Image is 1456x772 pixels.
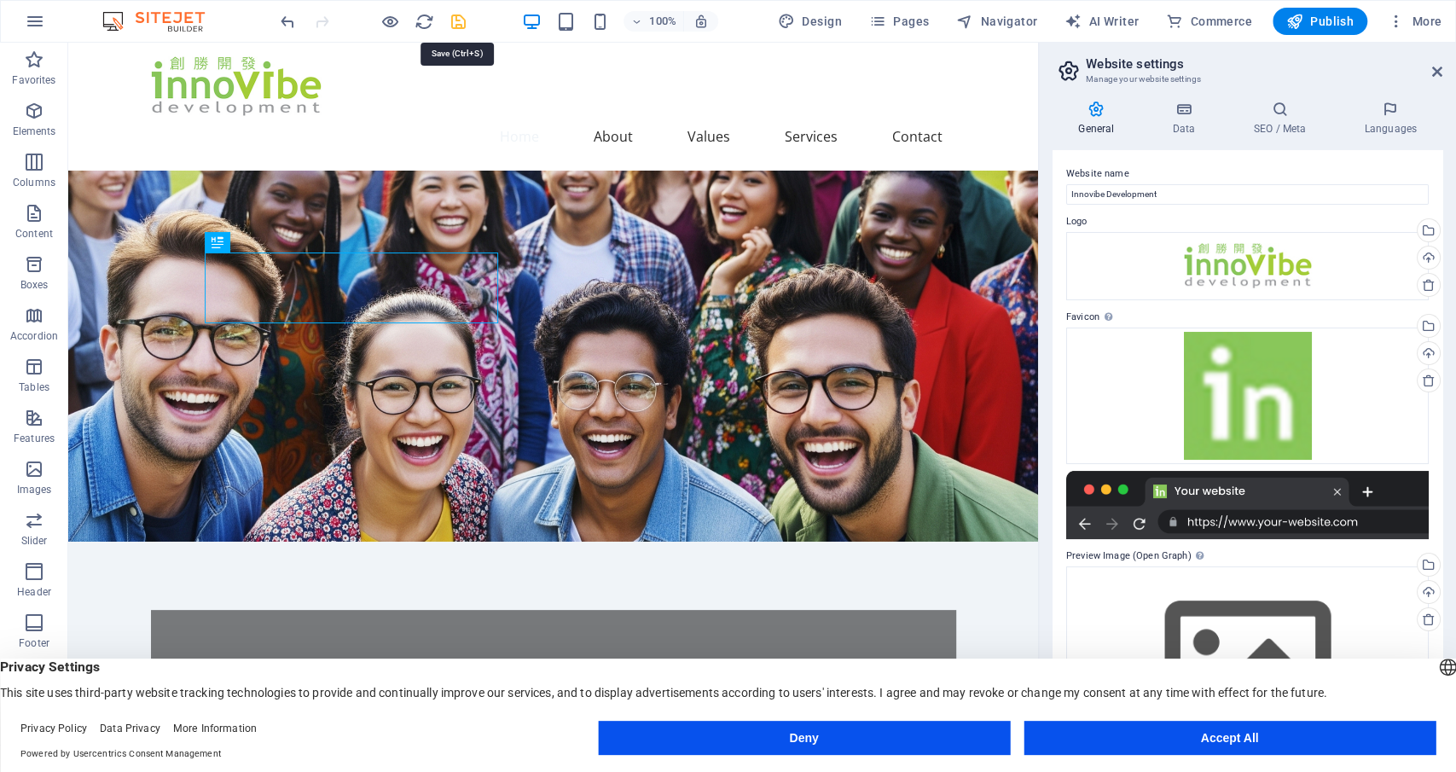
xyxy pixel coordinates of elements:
[98,11,226,32] img: Editor Logo
[448,11,468,32] button: save
[949,8,1044,35] button: Navigator
[14,432,55,445] p: Features
[1066,232,1429,300] div: IDLlogoRGB400x140-0Jhl52t27Kgjo-MiJHf5ng.jpg
[1053,101,1146,136] h4: General
[771,8,849,35] button: Design
[17,483,52,496] p: Images
[1146,101,1227,136] h4: Data
[1286,13,1354,30] span: Publish
[1066,566,1429,762] div: Select files from the file manager, stock photos, or upload file(s)
[19,380,49,394] p: Tables
[414,11,434,32] button: reload
[956,13,1037,30] span: Navigator
[693,14,709,29] i: On resize automatically adjust zoom level to fit chosen device.
[1066,546,1429,566] label: Preview Image (Open Graph)
[1273,8,1367,35] button: Publish
[1058,8,1146,35] button: AI Writer
[13,125,56,138] p: Elements
[862,8,936,35] button: Pages
[1066,307,1429,328] label: Favicon
[1066,164,1429,184] label: Website name
[1066,212,1429,232] label: Logo
[12,73,55,87] p: Favorites
[1066,184,1429,205] input: Name...
[15,227,53,241] p: Content
[624,11,684,32] button: 100%
[1086,72,1408,87] h3: Manage your website settings
[17,585,51,599] p: Header
[1086,56,1442,72] h2: Website settings
[20,278,49,292] p: Boxes
[19,636,49,650] p: Footer
[1166,13,1252,30] span: Commerce
[771,8,849,35] div: Design (Ctrl+Alt+Y)
[278,12,298,32] i: Undo: Change favicon (Ctrl+Z)
[1064,13,1139,30] span: AI Writer
[869,13,929,30] span: Pages
[778,13,842,30] span: Design
[21,534,48,548] p: Slider
[13,176,55,189] p: Columns
[1159,8,1259,35] button: Commerce
[649,11,676,32] h6: 100%
[1066,328,1429,464] div: Favicon32x32px-5ZIxfU2arOTRzk7FJdIgcw-LqPX5DaWaxFX2ko3x-ljXQ.png
[1227,101,1338,136] h4: SEO / Meta
[1338,101,1442,136] h4: Languages
[1381,8,1448,35] button: More
[277,11,298,32] button: undo
[10,329,58,343] p: Accordion
[1388,13,1441,30] span: More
